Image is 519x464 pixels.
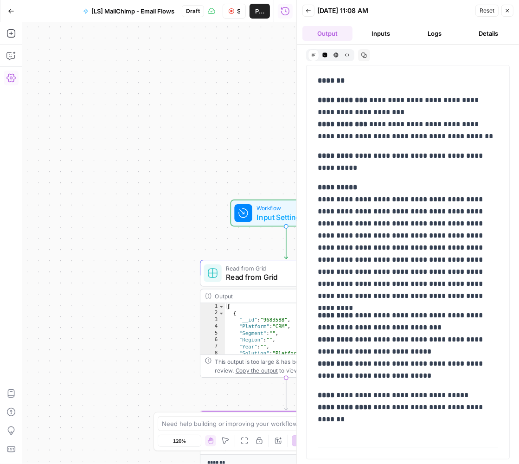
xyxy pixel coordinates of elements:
[200,200,372,226] div: WorkflowInput Settings
[284,378,288,410] g: Edge from step_1 to step_2
[236,367,278,374] span: Copy the output
[256,204,312,213] span: Workflow
[356,26,406,41] button: Inputs
[218,303,224,310] span: Toggle code folding, rows 1 through 14
[91,6,174,16] span: [LS] MailChimp - Email Flows
[475,5,499,17] button: Reset
[200,260,372,378] div: Read from GridRead from GridOutput[ { "__id":"9683588", "Platform":"CRM", "Segment":"", "Region":...
[200,330,225,336] div: 5
[200,350,225,356] div: 8
[237,6,240,16] span: Stop Run
[200,343,225,350] div: 7
[200,316,225,323] div: 3
[223,4,246,19] button: Stop Run
[255,6,264,16] span: Publish
[302,26,352,41] button: Output
[284,226,288,259] g: Edge from start to step_1
[77,4,180,19] button: [LS] MailChimp - Email Flows
[226,264,343,272] span: Read from Grid
[215,443,342,452] div: Output
[173,437,186,445] span: 120%
[226,271,343,283] span: Read from Grid
[200,310,225,316] div: 2
[200,303,225,310] div: 1
[256,212,312,223] span: Input Settings
[186,7,200,15] span: Draft
[200,337,225,343] div: 6
[410,26,460,41] button: Logs
[480,6,494,15] span: Reset
[250,4,270,19] button: Publish
[200,323,225,330] div: 4
[215,357,367,375] div: This output is too large & has been abbreviated for review. to view the full content.
[215,291,342,300] div: Output
[463,26,513,41] button: Details
[218,310,224,316] span: Toggle code folding, rows 2 through 13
